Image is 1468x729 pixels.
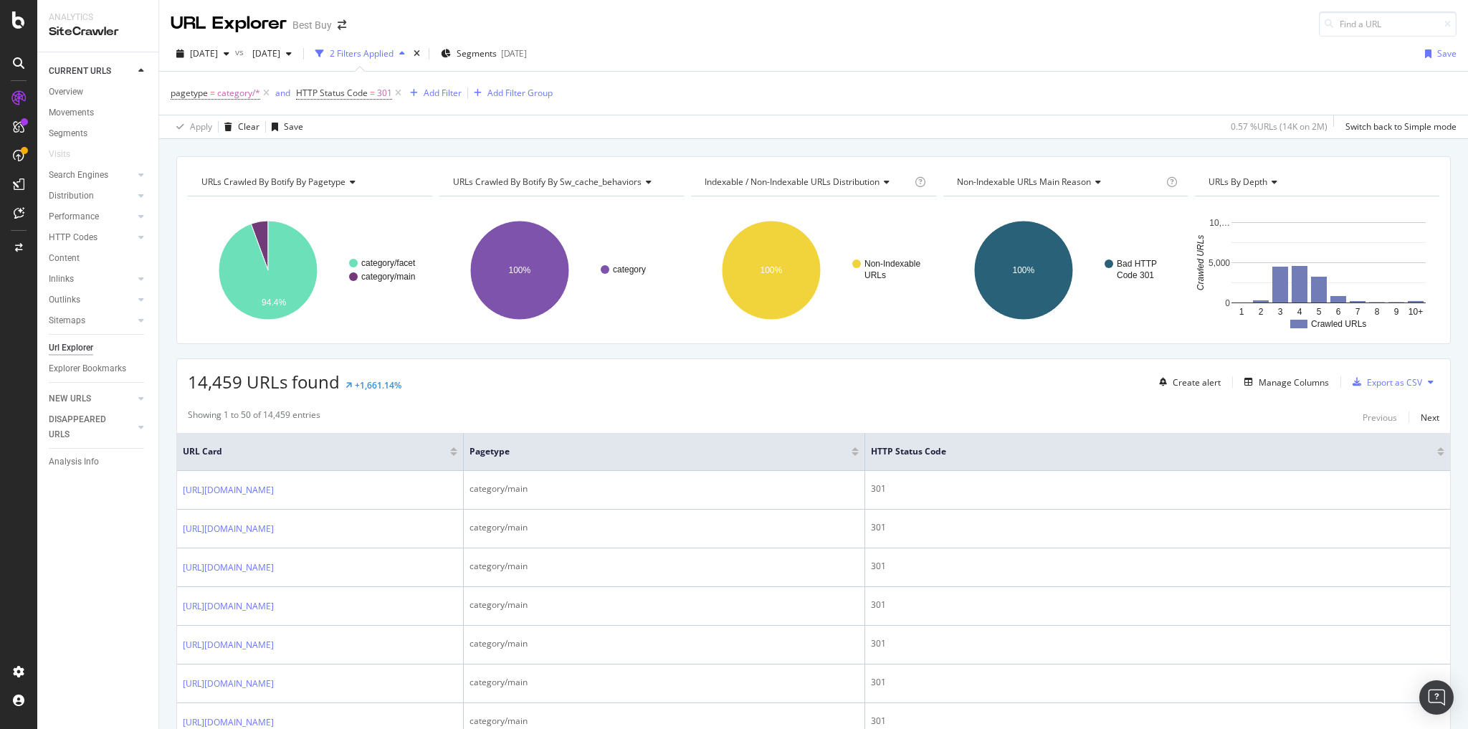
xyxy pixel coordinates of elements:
[338,20,346,30] div: arrow-right-arrow-left
[1393,307,1398,317] text: 9
[183,638,274,652] a: [URL][DOMAIN_NAME]
[190,47,218,59] span: 2025 Sep. 23rd
[1195,208,1438,333] div: A chart.
[957,176,1091,188] span: Non-Indexable URLs Main Reason
[1297,307,1302,317] text: 4
[183,522,274,536] a: [URL][DOMAIN_NAME]
[49,189,134,204] a: Distribution
[247,47,280,59] span: 2025 Sep. 4th
[49,361,148,376] a: Explorer Bookmarks
[1231,120,1328,133] div: 0.57 % URLs ( 14K on 2M )
[1117,259,1157,269] text: Bad HTTP
[1355,307,1360,317] text: 7
[183,561,274,575] a: [URL][DOMAIN_NAME]
[49,230,97,245] div: HTTP Codes
[49,340,93,356] div: Url Explorer
[1367,376,1422,389] div: Export as CSV
[450,171,671,194] h4: URLs Crawled By Botify By sw_cache_behaviors
[943,208,1186,333] svg: A chart.
[201,176,345,188] span: URLs Crawled By Botify By pagetype
[310,42,411,65] button: 2 Filters Applied
[487,87,553,99] div: Add Filter Group
[1347,371,1422,394] button: Export as CSV
[1209,258,1230,268] text: 5,000
[1259,376,1329,389] div: Manage Columns
[1421,411,1439,424] div: Next
[262,297,286,308] text: 94.4%
[188,208,431,333] div: A chart.
[235,46,247,58] span: vs
[470,637,859,650] div: category/main
[183,599,274,614] a: [URL][DOMAIN_NAME]
[1196,235,1206,290] text: Crawled URLs
[1277,307,1282,317] text: 3
[266,115,303,138] button: Save
[1345,120,1457,133] div: Switch back to Simple mode
[49,292,134,308] a: Outlinks
[435,42,533,65] button: Segments[DATE]
[1419,680,1454,715] div: Open Intercom Messenger
[509,265,531,275] text: 100%
[49,292,80,308] div: Outlinks
[370,87,375,99] span: =
[49,105,94,120] div: Movements
[171,87,208,99] span: pagetype
[49,126,87,141] div: Segments
[439,208,682,333] svg: A chart.
[219,115,259,138] button: Clear
[49,126,148,141] a: Segments
[49,454,99,470] div: Analysis Info
[210,87,215,99] span: =
[49,85,148,100] a: Overview
[1316,307,1321,317] text: 5
[1225,298,1230,308] text: 0
[470,560,859,573] div: category/main
[190,120,212,133] div: Apply
[49,391,134,406] a: NEW URLS
[183,483,274,497] a: [URL][DOMAIN_NAME]
[705,176,880,188] span: Indexable / Non-Indexable URLs distribution
[188,370,340,394] span: 14,459 URLs found
[871,482,1444,495] div: 301
[864,270,886,280] text: URLs
[470,676,859,689] div: category/main
[49,64,134,79] a: CURRENT URLS
[1363,409,1397,426] button: Previous
[1173,376,1221,389] div: Create alert
[871,445,1416,458] span: HTTP Status Code
[691,208,934,333] svg: A chart.
[377,83,392,103] span: 301
[171,11,287,36] div: URL Explorer
[871,715,1444,728] div: 301
[49,272,134,287] a: Inlinks
[183,445,447,458] span: URL Card
[49,209,134,224] a: Performance
[470,521,859,534] div: category/main
[355,379,401,391] div: +1,661.14%
[954,171,1163,194] h4: Non-Indexable URLs Main Reason
[424,87,462,99] div: Add Filter
[453,176,642,188] span: URLs Crawled By Botify By sw_cache_behaviors
[361,272,415,282] text: category/main
[217,83,260,103] span: category/*
[1258,307,1263,317] text: 2
[49,251,148,266] a: Content
[284,120,303,133] div: Save
[171,42,235,65] button: [DATE]
[49,313,85,328] div: Sitemaps
[49,251,80,266] div: Content
[275,87,290,99] div: and
[470,715,859,728] div: category/main
[49,313,134,328] a: Sitemaps
[49,391,91,406] div: NEW URLS
[468,85,553,102] button: Add Filter Group
[49,340,148,356] a: Url Explorer
[49,85,83,100] div: Overview
[296,87,368,99] span: HTTP Status Code
[702,171,911,194] h4: Indexable / Non-Indexable URLs Distribution
[1311,319,1366,329] text: Crawled URLs
[49,147,85,162] a: Visits
[871,599,1444,611] div: 301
